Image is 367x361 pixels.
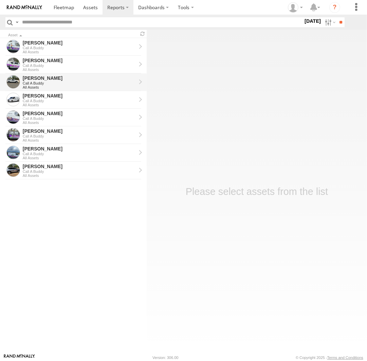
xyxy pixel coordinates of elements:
[23,57,136,64] div: Daniel - View Asset History
[327,356,363,360] a: Terms and Conditions
[23,93,136,99] div: Michael - View Asset History
[23,134,136,138] div: Call A Buddy
[4,354,35,361] a: Visit our Website
[23,110,136,116] div: Peter - View Asset History
[23,174,136,178] div: All Assets
[23,128,136,134] div: Kyle - View Asset History
[23,64,136,68] div: Call A Buddy
[303,17,322,25] label: [DATE]
[23,163,136,169] div: Chris - View Asset History
[23,68,136,72] div: All Assets
[139,31,147,37] span: Refresh
[23,146,136,152] div: Jamie - View Asset History
[23,50,136,54] div: All Assets
[23,46,136,50] div: Call A Buddy
[296,356,363,360] div: © Copyright 2025 -
[23,99,136,103] div: Call A Buddy
[8,34,136,37] div: Click to Sort
[23,85,136,89] div: All Assets
[23,40,136,46] div: Tom - View Asset History
[322,17,337,27] label: Search Filter Options
[329,2,340,13] i: ?
[152,356,178,360] div: Version: 306.00
[286,2,305,13] div: Helen Mason
[23,152,136,156] div: Call A Buddy
[23,116,136,121] div: Call A Buddy
[23,103,136,107] div: All Assets
[23,81,136,85] div: Call A Buddy
[23,121,136,125] div: All Assets
[23,75,136,81] div: Andrew - View Asset History
[23,156,136,160] div: All Assets
[7,5,42,10] img: rand-logo.svg
[14,17,20,27] label: Search Query
[23,169,136,174] div: Call A Buddy
[23,138,136,142] div: All Assets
